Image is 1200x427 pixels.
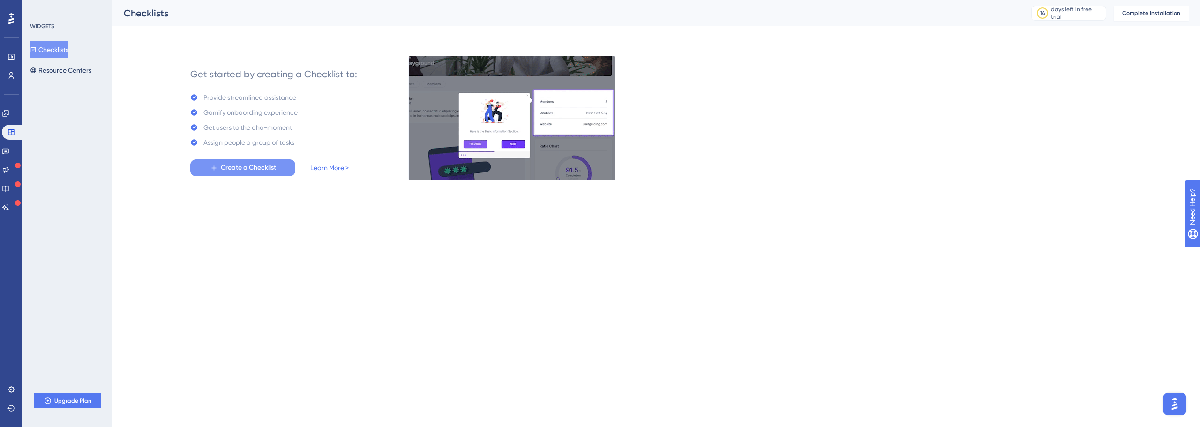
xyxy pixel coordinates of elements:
[54,397,91,405] span: Upgrade Plan
[221,162,276,173] span: Create a Checklist
[30,22,54,30] div: WIDGETS
[1122,9,1180,17] span: Complete Installation
[203,92,296,103] div: Provide streamlined assistance
[1114,6,1189,21] button: Complete Installation
[190,67,357,81] div: Get started by creating a Checklist to:
[190,159,295,176] button: Create a Checklist
[203,122,292,133] div: Get users to the aha-moment
[22,2,59,14] span: Need Help?
[1161,390,1189,418] iframe: UserGuiding AI Assistant Launcher
[1040,9,1045,17] div: 14
[34,393,101,408] button: Upgrade Plan
[124,7,1008,20] div: Checklists
[1051,6,1103,21] div: days left in free trial
[408,56,615,180] img: e28e67207451d1beac2d0b01ddd05b56.gif
[30,41,68,58] button: Checklists
[310,162,349,173] a: Learn More >
[30,62,91,79] button: Resource Centers
[203,107,298,118] div: Gamify onbaording experience
[203,137,294,148] div: Assign people a group of tasks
